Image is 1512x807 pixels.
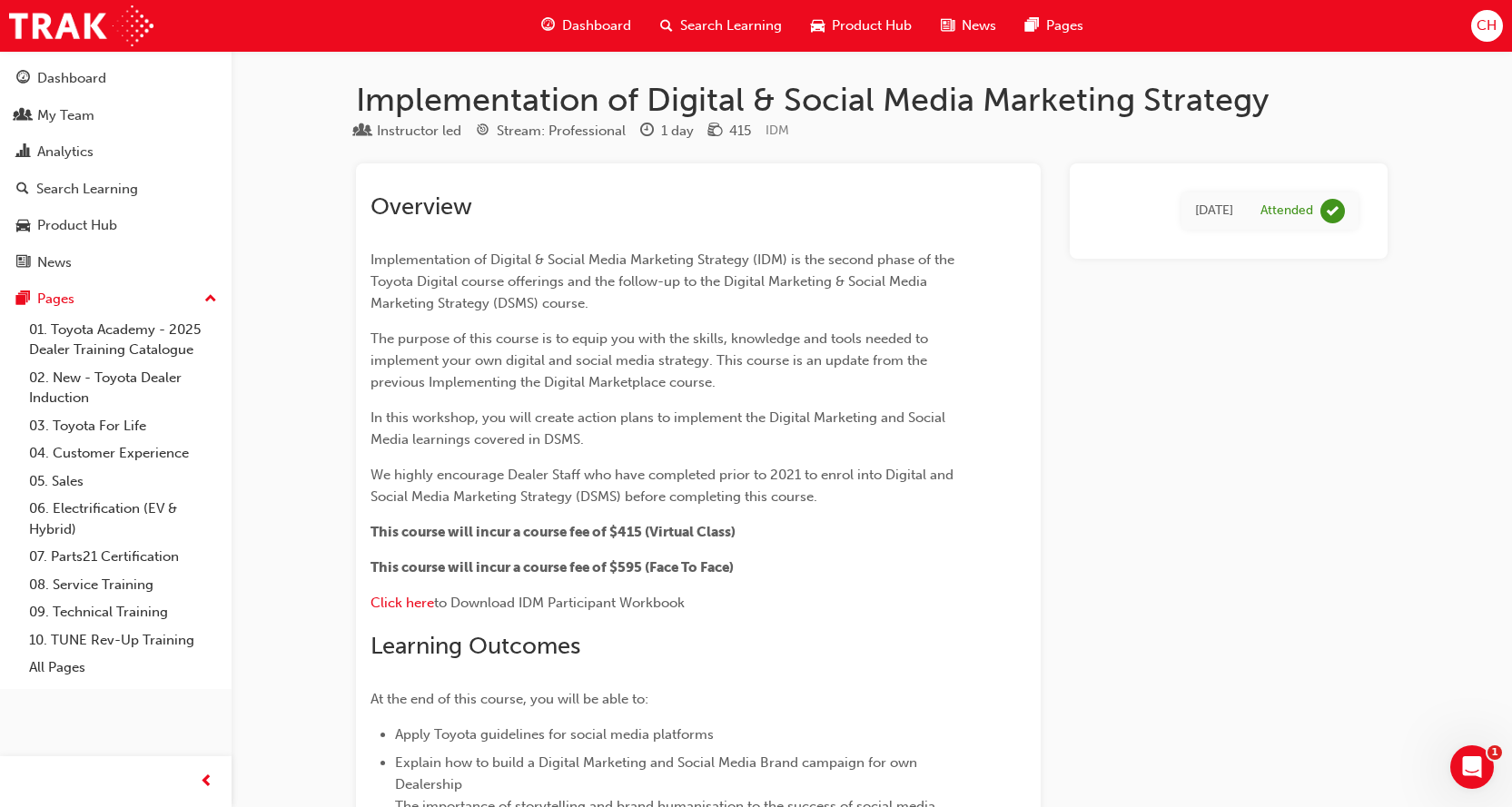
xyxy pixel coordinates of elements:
[476,123,489,140] span: target-icon
[661,121,694,142] div: 1 day
[660,15,673,37] span: search-icon
[640,123,654,140] span: clock-icon
[37,215,117,236] div: Product Hub
[1477,15,1497,36] span: CH
[37,289,74,310] div: Pages
[16,144,30,161] span: chart-icon
[22,495,224,543] a: 06. Electrification (EV & Hybrid)
[811,15,825,37] span: car-icon
[16,255,30,271] span: news-icon
[37,142,94,162] div: Analytics
[371,632,580,660] span: Learning Outcomes
[371,559,734,576] span: This course will incur a course fee of $595 (Face To Face)
[7,58,224,282] button: DashboardMy TeamAnalyticsSearch LearningProduct HubNews
[371,409,949,448] span: In this workshop, you will create action plans to implement the Digital Marketing and Social Medi...
[22,439,224,467] a: 04. Customer Experience
[371,251,958,311] span: Implementation of Digital & Social Media Marketing Strategy (IDM) is the second phase of the Toyo...
[200,771,213,793] span: prev-icon
[22,543,224,571] a: 07. Parts21 Certification
[16,71,30,87] span: guage-icon
[646,7,796,44] a: search-iconSearch Learning
[7,172,224,206] a: Search Learning
[708,120,751,143] div: Price
[7,209,224,242] a: Product Hub
[708,123,722,140] span: money-icon
[1011,7,1098,44] a: pages-iconPages
[1471,10,1503,42] button: CH
[22,316,224,364] a: 01. Toyota Academy - 2025 Dealer Training Catalogue
[37,68,106,89] div: Dashboard
[371,595,434,611] a: Click here
[204,288,217,311] span: up-icon
[1195,201,1233,221] div: Wed May 17 2017 00:00:00 GMT+1000 (Australian Eastern Standard Time)
[356,80,1388,120] h1: Implementation of Digital & Social Media Marketing Strategy
[7,135,224,169] a: Analytics
[7,246,224,280] a: News
[395,726,714,743] span: Apply Toyota guidelines for social media platforms
[37,252,72,273] div: News
[926,7,1011,44] a: news-iconNews
[729,121,751,142] div: 415
[1487,745,1502,760] span: 1
[356,123,370,140] span: learningResourceType_INSTRUCTOR_LED-icon
[962,15,996,36] span: News
[9,5,153,46] img: Trak
[766,123,789,138] span: Learning resource code
[371,467,957,505] span: We highly encourage Dealer Staff who have completed prior to 2021 to enrol into Digital and Socia...
[37,105,94,126] div: My Team
[434,595,685,611] span: to Download IDM Participant Workbook
[22,467,224,496] a: 05. Sales
[941,15,954,37] span: news-icon
[7,62,224,95] a: Dashboard
[371,691,648,707] span: At the end of this course, you will be able to:
[1320,199,1345,223] span: learningRecordVerb_ATTEND-icon
[640,120,694,143] div: Duration
[7,282,224,316] button: Pages
[1450,745,1494,789] iframe: Intercom live chat
[16,108,30,124] span: people-icon
[680,15,782,36] span: Search Learning
[371,330,932,390] span: The purpose of this course is to equip you with the skills, knowledge and tools needed to impleme...
[1025,15,1039,37] span: pages-icon
[7,99,224,133] a: My Team
[16,291,30,308] span: pages-icon
[36,179,138,200] div: Search Learning
[1260,202,1313,220] div: Attended
[22,571,224,599] a: 08. Service Training
[1046,15,1083,36] span: Pages
[16,218,30,234] span: car-icon
[22,598,224,626] a: 09. Technical Training
[377,121,461,142] div: Instructor led
[22,364,224,412] a: 02. New - Toyota Dealer Induction
[527,7,646,44] a: guage-iconDashboard
[476,120,626,143] div: Stream
[16,182,29,198] span: search-icon
[371,524,736,540] span: This course will incur a course fee of $415 (Virtual Class)
[562,15,631,36] span: Dashboard
[356,120,461,143] div: Type
[832,15,912,36] span: Product Hub
[22,626,224,654] a: 10. TUNE Rev-Up Training
[796,7,926,44] a: car-iconProduct Hub
[371,192,472,221] span: Overview
[22,412,224,440] a: 03. Toyota For Life
[497,121,626,142] div: Stream: Professional
[541,15,555,37] span: guage-icon
[22,654,224,682] a: All Pages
